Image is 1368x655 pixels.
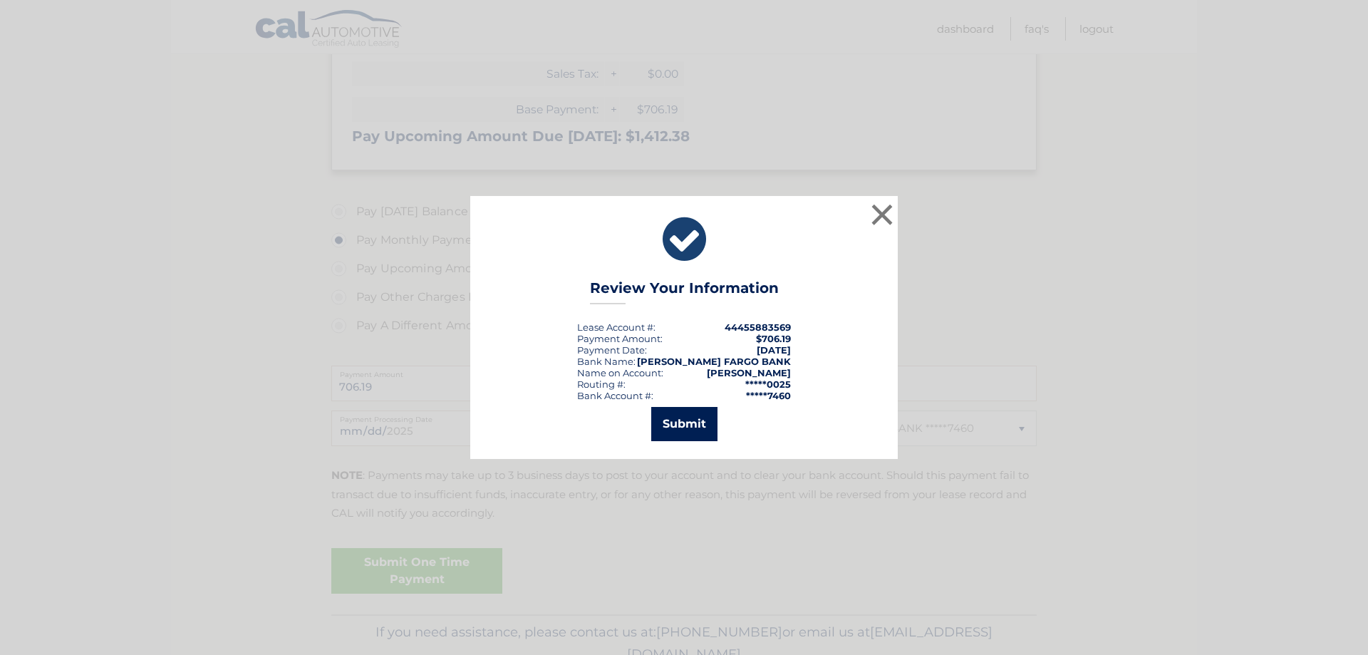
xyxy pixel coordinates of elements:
div: Routing #: [577,378,626,390]
div: Name on Account: [577,367,663,378]
span: Payment Date [577,344,645,356]
div: Bank Account #: [577,390,653,401]
h3: Review Your Information [590,279,779,304]
strong: [PERSON_NAME] FARGO BANK [637,356,791,367]
strong: [PERSON_NAME] [707,367,791,378]
div: : [577,344,647,356]
div: Bank Name: [577,356,636,367]
span: [DATE] [757,344,791,356]
div: Lease Account #: [577,321,655,333]
button: Submit [651,407,717,441]
strong: 44455883569 [725,321,791,333]
button: × [868,200,896,229]
span: $706.19 [756,333,791,344]
div: Payment Amount: [577,333,663,344]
